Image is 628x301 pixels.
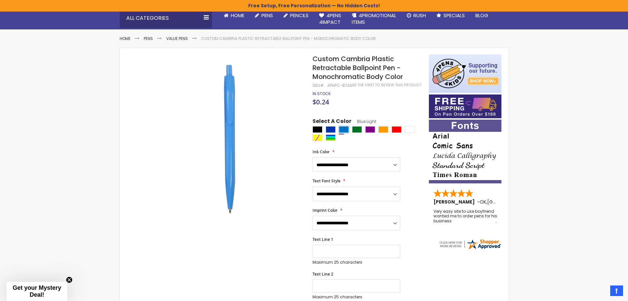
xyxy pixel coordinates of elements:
a: Blog [470,8,493,23]
span: [PERSON_NAME] [434,199,477,205]
span: Pens [261,12,273,19]
span: Get your Mystery Deal! [13,284,61,298]
span: Specials [443,12,465,19]
img: font-personalization-examples [429,120,501,183]
span: Text Font Style [313,178,341,184]
span: OK [480,199,486,205]
span: Imprint Color [313,207,338,213]
span: 4PROMOTIONAL ITEMS [352,12,396,25]
div: Purple [365,126,375,133]
img: 4pens 4 kids [429,55,501,93]
span: Blue Light [351,119,376,124]
div: Get your Mystery Deal!Close teaser [7,282,67,301]
img: image_9__1_1.jpg [153,64,304,215]
span: In stock [313,91,331,96]
a: 4PROMOTIONALITEMS [346,8,402,30]
div: Assorted [326,134,336,141]
div: Black [313,126,322,133]
li: Custom Cambria Plastic Retractable Ballpoint Pen - Monochromatic Body Color [201,36,376,41]
a: 4Pens4impact [314,8,346,30]
div: Availability [313,91,331,96]
div: Blue Light [339,126,349,133]
div: 4PHPC-874S [327,83,352,88]
span: Text Line 1 [313,237,333,242]
div: Orange [378,126,388,133]
a: Rush [402,8,431,23]
a: Pens [250,8,278,23]
div: All Categories [120,8,212,28]
span: Blog [475,12,488,19]
span: 4Pens 4impact [319,12,341,25]
span: - , [477,199,536,205]
span: Custom Cambria Plastic Retractable Ballpoint Pen - Monochromatic Body Color [313,54,403,81]
div: Red [392,126,402,133]
span: Home [231,12,244,19]
img: 4pens.com widget logo [438,238,502,250]
span: Pencils [290,12,309,19]
span: Text Line 2 [313,271,333,277]
a: Specials [431,8,470,23]
div: White [405,126,415,133]
div: Very easy site to use boyfriend wanted me to order pens for his business [434,209,497,223]
a: Home [120,36,131,41]
strong: SKU [313,83,325,88]
a: Home [219,8,250,23]
span: Rush [413,12,426,19]
p: Maximum 25 characters [313,260,400,265]
span: Select A Color [313,118,351,127]
img: Free shipping on orders over $199 [429,94,501,118]
p: Maximum 25 characters [313,294,400,300]
span: $0.24 [313,97,329,106]
a: Pens [144,36,153,41]
span: Ink Color [313,149,330,155]
button: Close teaser [66,277,73,283]
a: Be the first to review this product [352,83,422,88]
div: Green [352,126,362,133]
div: Blue [326,126,336,133]
a: 4pens.com certificate URL [438,246,502,251]
span: [GEOGRAPHIC_DATA] [487,199,536,205]
a: Pencils [278,8,314,23]
a: Value Pens [166,36,188,41]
